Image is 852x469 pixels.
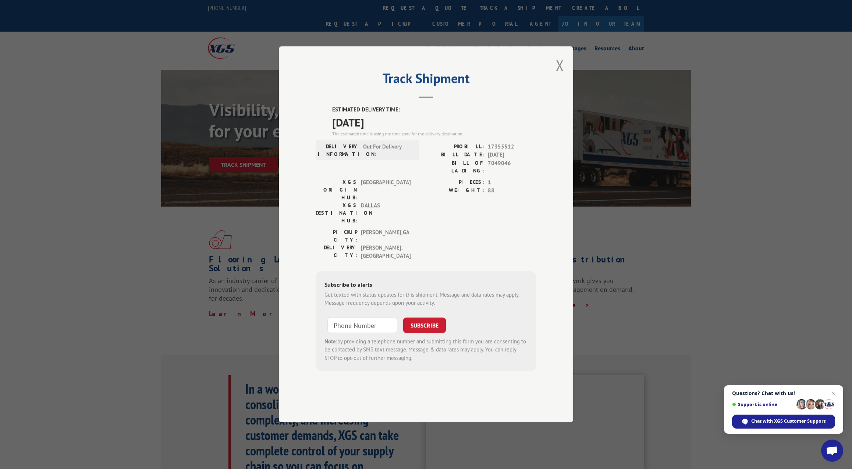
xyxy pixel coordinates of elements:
[488,159,536,175] span: 7049046
[488,151,536,160] span: [DATE]
[316,228,357,244] label: PICKUP CITY:
[488,187,536,195] span: 88
[316,244,357,260] label: DELIVERY CITY:
[426,159,484,175] label: BILL OF LADING:
[324,291,528,307] div: Get texted with status updates for this shipment. Message and data rates may apply. Message frequ...
[361,201,411,225] span: DALLAS
[488,143,536,151] span: 17355512
[403,318,446,333] button: SUBSCRIBE
[829,389,838,398] span: Close chat
[363,143,413,158] span: Out For Delivery
[332,114,536,130] span: [DATE]
[361,178,411,201] span: [GEOGRAPHIC_DATA]
[732,390,835,396] span: Questions? Chat with us!
[332,130,536,137] div: The estimated time is using the time zone for the delivery destination.
[324,337,528,362] div: by providing a telephone number and submitting this form you are consenting to be contacted by SM...
[361,228,411,244] span: [PERSON_NAME] , GA
[556,56,564,75] button: Close modal
[426,143,484,151] label: PROBILL:
[488,178,536,187] span: 1
[426,187,484,195] label: WEIGHT:
[332,106,536,114] label: ESTIMATED DELIVERY TIME:
[821,440,843,462] div: Open chat
[732,402,794,407] span: Support is online
[426,178,484,187] label: PIECES:
[751,418,826,425] span: Chat with XGS Customer Support
[426,151,484,160] label: BILL DATE:
[318,143,359,158] label: DELIVERY INFORMATION:
[732,415,835,429] div: Chat with XGS Customer Support
[324,338,337,345] strong: Note:
[316,178,357,201] label: XGS ORIGIN HUB:
[361,244,411,260] span: [PERSON_NAME] , [GEOGRAPHIC_DATA]
[324,280,528,291] div: Subscribe to alerts
[316,201,357,225] label: XGS DESTINATION HUB:
[316,73,536,87] h2: Track Shipment
[327,318,397,333] input: Phone Number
